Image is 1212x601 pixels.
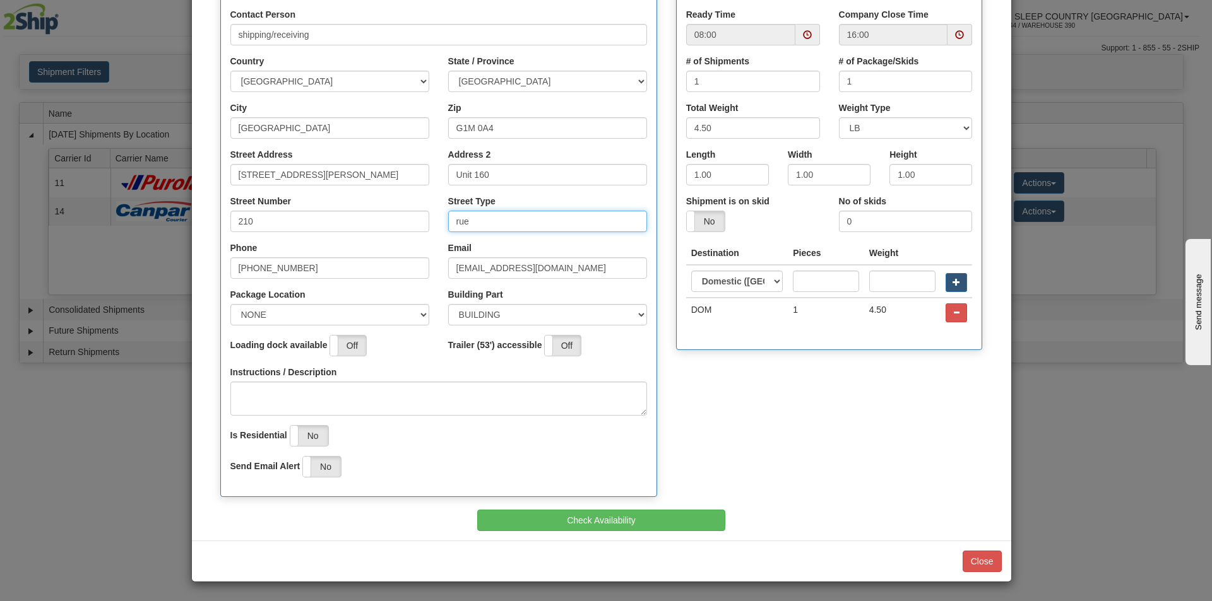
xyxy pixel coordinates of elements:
th: Destination [686,242,788,265]
label: Height [889,148,917,161]
th: Pieces [788,242,864,265]
label: Zip [448,102,461,114]
label: No of skids [839,195,886,207]
label: Street Number [230,195,291,207]
label: No [687,211,725,231]
label: Trailer (53') accessible [448,339,542,351]
label: # of Package/Skids [839,55,919,67]
label: Phone [230,242,258,254]
label: Ready Time [686,8,735,21]
button: Check Availability [477,510,725,531]
label: Instructions / Description [230,366,337,378]
label: No [290,426,328,446]
label: Off [545,336,581,356]
button: Close [963,551,1002,572]
label: No [303,457,341,477]
label: Weight Type [839,102,891,114]
label: Off [330,336,366,356]
label: Email [448,242,472,254]
label: Package Location [230,288,306,301]
td: DOM [686,298,788,327]
th: Weight [864,242,941,265]
label: Street Type [448,195,496,207]
label: Address 2 [448,148,491,161]
label: Send Email Alert [230,460,300,472]
label: Is Residential [230,429,287,441]
label: Country [230,55,264,67]
label: Company Close Time [839,8,929,21]
div: Send message [9,11,117,20]
td: 4.50 [864,298,941,327]
label: Street Address [230,148,293,161]
label: Total Weight [686,102,739,114]
label: State / Province [448,55,514,67]
label: Width [788,148,812,161]
label: Loading dock available [230,339,328,351]
label: Building Part [448,288,503,301]
label: City [230,102,247,114]
label: Shipment is on skid [686,195,769,207]
label: Length [686,148,716,161]
iframe: chat widget [1183,236,1211,365]
label: # of Shipments [686,55,749,67]
label: Contact Person [230,8,295,21]
td: 1 [788,298,864,327]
